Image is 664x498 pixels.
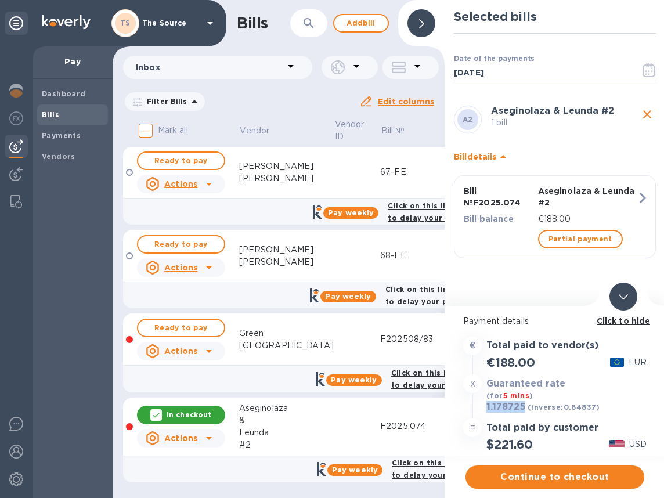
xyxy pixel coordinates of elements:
p: Payment details [463,315,647,327]
div: #2 [239,439,334,451]
h1: Bills [237,14,268,33]
p: Bill № [381,125,405,137]
div: Green [239,327,334,340]
u: Actions [164,263,197,272]
b: Aseginolaza & Leunda #2 [491,105,614,116]
div: [GEOGRAPHIC_DATA] [239,340,334,352]
div: 68-FE [380,250,462,262]
button: Partial payment [538,230,623,248]
div: F2025.074 [380,420,462,432]
p: Bill balance [464,213,533,225]
h3: Total paid to vendor(s) [486,340,598,351]
u: Actions [164,434,197,443]
span: Ready to pay [147,237,215,251]
u: Actions [164,347,197,356]
span: Add bill [344,16,378,30]
b: Vendors [42,152,75,161]
u: Edit columns [378,97,434,106]
div: & [239,414,334,427]
b: Click on this link to pay as little as $68.04 per week to delay your payments up to 12 weeks [388,201,590,222]
span: Partial payment [548,232,612,246]
b: Click on this link to pay as little as $8.85 per week to delay your payments up to 12 weeks [391,369,588,389]
h2: $221.60 [486,437,533,452]
b: (inverse: 0.84837 ) [528,403,600,412]
div: [PERSON_NAME] [239,172,334,185]
button: close [638,106,656,123]
div: [PERSON_NAME] [239,160,334,172]
p: 1 bill [491,117,638,129]
div: x [463,374,482,393]
p: Vendor ID [335,118,365,143]
b: (for ) [486,391,533,400]
button: Ready to pay [137,151,225,170]
h2: €188.00 [486,355,535,370]
span: Ready to pay [147,154,215,168]
button: Ready to pay [137,235,225,254]
div: Billdetails [454,138,656,175]
b: A2 [463,115,473,124]
span: Ready to pay [147,321,215,335]
p: EUR [629,356,647,369]
div: F202508/83 [380,333,462,345]
h3: Guaranteed rate [486,378,565,389]
div: Leunda [239,427,334,439]
span: Vendor ID [335,118,380,143]
b: Dashboard [42,89,86,98]
p: Mark all [158,124,188,136]
button: Bill №F2025.074Aseginolaza & Leunda #2Bill balance€188.00Partial payment [454,175,656,258]
div: [PERSON_NAME] [239,244,334,256]
img: Foreign exchange [9,111,23,125]
img: USD [609,440,625,448]
p: Filter Bills [142,96,187,106]
b: Pay weekly [325,292,371,301]
b: Click on this link to pay as little as $204.08 per week to delay your payments up to 12 weeks [385,285,594,306]
p: Bill № F2025.074 [464,185,533,208]
b: Payments [42,131,81,140]
span: Vendor [240,125,284,137]
b: Pay weekly [332,465,378,474]
p: USD [629,438,647,450]
button: Continue to checkout [465,465,644,489]
span: 5 mins [503,391,529,400]
b: Click to hide [597,316,651,326]
b: Bill details [454,152,496,161]
p: Vendor [240,125,269,137]
label: Date of the payments [454,56,534,63]
p: Inbox [136,62,284,73]
h2: Selected bills [454,9,656,24]
p: €188.00 [538,213,637,225]
div: = [463,418,482,437]
div: [PERSON_NAME] [239,256,334,268]
button: Ready to pay [137,319,225,337]
h3: 1.178725 [486,402,525,413]
div: 67-FE [380,166,462,178]
h3: Total paid by customer [486,423,598,434]
div: Aseginolaza [239,402,334,414]
strong: € [470,341,475,350]
img: Logo [42,15,91,29]
b: TS [120,19,131,27]
p: Aseginolaza & Leunda #2 [538,185,637,208]
b: Bills [42,110,59,119]
p: The Source [142,19,200,27]
b: Click on this link to pay as little as $1.66 per week to delay your payments up to 12 weeks [392,459,587,479]
u: Actions [164,179,197,189]
b: Pay weekly [328,208,374,217]
span: Bill № [381,125,420,137]
p: Pay [42,56,103,67]
b: Pay weekly [331,376,377,384]
p: In checkout [167,410,211,420]
button: Addbill [333,14,389,33]
div: Unpin categories [5,12,28,35]
span: Continue to checkout [475,470,635,484]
